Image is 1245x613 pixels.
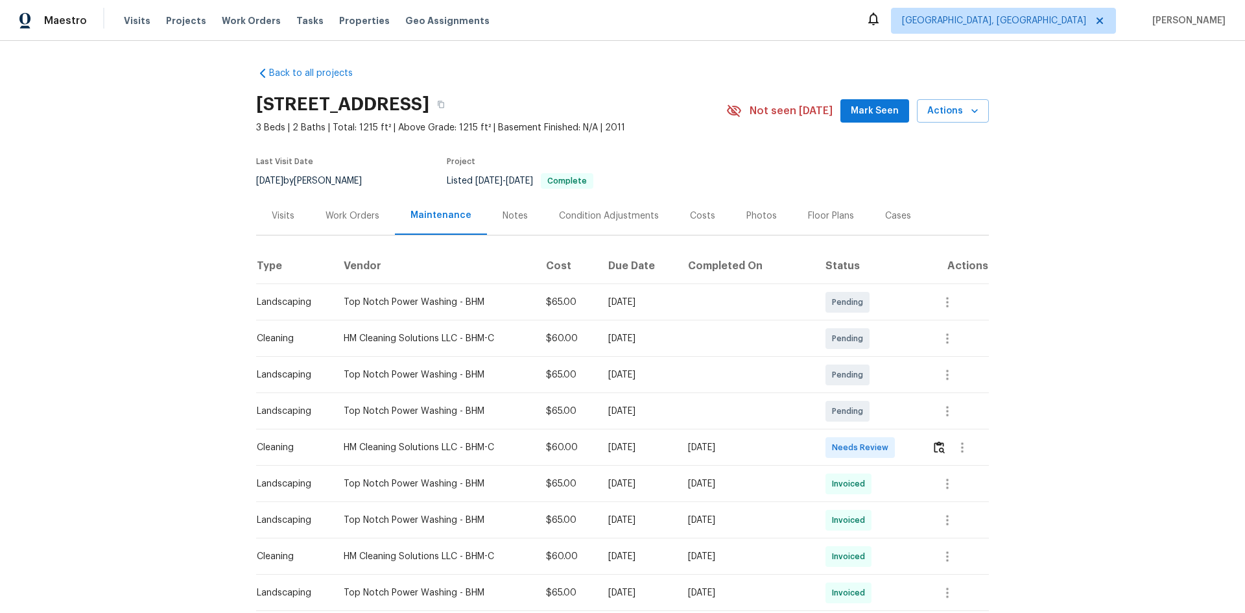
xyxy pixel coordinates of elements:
div: $60.00 [546,441,587,454]
span: Invoiced [832,586,870,599]
div: Landscaping [257,296,323,309]
span: Pending [832,405,868,418]
th: Status [815,248,921,284]
div: HM Cleaning Solutions LLC - BHM-C [344,332,525,345]
div: Costs [690,210,715,222]
div: Maintenance [410,209,471,222]
div: Top Notch Power Washing - BHM [344,405,525,418]
div: Cleaning [257,441,323,454]
div: Cleaning [257,332,323,345]
span: Invoiced [832,550,870,563]
span: [PERSON_NAME] [1147,14,1226,27]
div: [DATE] [608,441,667,454]
span: Pending [832,368,868,381]
div: Landscaping [257,368,323,381]
button: Copy Address [429,93,453,116]
div: $60.00 [546,332,587,345]
div: Top Notch Power Washing - BHM [344,514,525,527]
div: [DATE] [608,332,667,345]
div: [DATE] [688,586,805,599]
div: [DATE] [608,405,667,418]
button: Actions [917,99,989,123]
a: Back to all projects [256,67,381,80]
div: Condition Adjustments [559,210,659,222]
div: Visits [272,210,294,222]
div: HM Cleaning Solutions LLC - BHM-C [344,441,525,454]
div: $60.00 [546,550,587,563]
span: Listed [447,176,593,186]
th: Cost [536,248,598,284]
span: [DATE] [506,176,533,186]
div: [DATE] [688,477,805,490]
div: Top Notch Power Washing - BHM [344,368,525,381]
div: [DATE] [688,514,805,527]
span: [GEOGRAPHIC_DATA], [GEOGRAPHIC_DATA] [902,14,1086,27]
div: $65.00 [546,514,587,527]
div: [DATE] [608,296,667,309]
span: - [475,176,533,186]
span: Geo Assignments [405,14,490,27]
span: Projects [166,14,206,27]
span: Visits [124,14,150,27]
span: 3 Beds | 2 Baths | Total: 1215 ft² | Above Grade: 1215 ft² | Basement Finished: N/A | 2011 [256,121,726,134]
div: Floor Plans [808,210,854,222]
div: [DATE] [608,477,667,490]
div: Landscaping [257,586,323,599]
div: Work Orders [326,210,379,222]
div: [DATE] [688,550,805,563]
th: Vendor [333,248,536,284]
span: Work Orders [222,14,281,27]
div: [DATE] [608,550,667,563]
div: $65.00 [546,368,587,381]
span: Invoiced [832,514,870,527]
div: Photos [746,210,777,222]
div: [DATE] [608,368,667,381]
span: Mark Seen [851,103,899,119]
div: $65.00 [546,405,587,418]
th: Type [256,248,333,284]
span: Pending [832,332,868,345]
div: $65.00 [546,586,587,599]
span: Properties [339,14,390,27]
span: Invoiced [832,477,870,490]
div: Cleaning [257,550,323,563]
div: Top Notch Power Washing - BHM [344,477,525,490]
div: [DATE] [608,586,667,599]
div: [DATE] [608,514,667,527]
th: Completed On [678,248,815,284]
div: Notes [503,210,528,222]
div: $65.00 [546,296,587,309]
span: Complete [542,177,592,185]
img: Review Icon [934,441,945,453]
span: Actions [927,103,978,119]
th: Due Date [598,248,678,284]
div: Landscaping [257,514,323,527]
button: Review Icon [932,432,947,463]
span: [DATE] [475,176,503,186]
div: Landscaping [257,405,323,418]
span: Maestro [44,14,87,27]
div: Top Notch Power Washing - BHM [344,586,525,599]
span: Pending [832,296,868,309]
h2: [STREET_ADDRESS] [256,98,429,111]
span: Project [447,158,475,165]
div: HM Cleaning Solutions LLC - BHM-C [344,550,525,563]
span: Not seen [DATE] [750,104,833,117]
div: Cases [885,210,911,222]
span: Needs Review [832,441,894,454]
span: Tasks [296,16,324,25]
div: Top Notch Power Washing - BHM [344,296,525,309]
button: Mark Seen [840,99,909,123]
div: [DATE] [688,441,805,454]
span: Last Visit Date [256,158,313,165]
div: Landscaping [257,477,323,490]
div: by [PERSON_NAME] [256,173,377,189]
th: Actions [921,248,989,284]
div: $65.00 [546,477,587,490]
span: [DATE] [256,176,283,186]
